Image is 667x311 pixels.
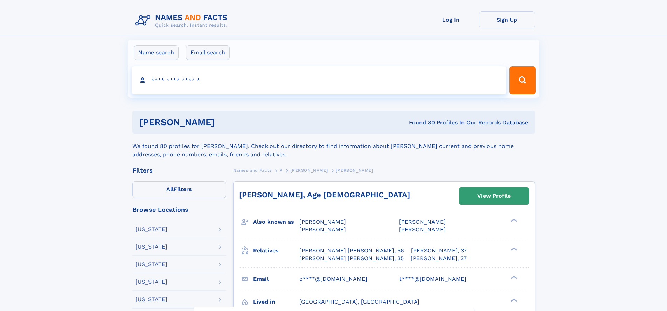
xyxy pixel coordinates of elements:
div: Browse Locations [132,207,226,213]
h3: Email [253,273,299,285]
span: [PERSON_NAME] [336,168,373,173]
h1: [PERSON_NAME] [139,118,312,127]
input: search input [132,66,507,94]
div: ❯ [509,298,517,302]
span: [PERSON_NAME] [290,168,328,173]
div: Filters [132,167,226,174]
div: [US_STATE] [136,227,167,232]
div: [US_STATE] [136,262,167,267]
div: [US_STATE] [136,297,167,302]
a: Sign Up [479,11,535,28]
div: Found 80 Profiles In Our Records Database [312,119,528,127]
div: We found 80 profiles for [PERSON_NAME]. Check out our directory to find information about [PERSON... [132,134,535,159]
img: Logo Names and Facts [132,11,233,30]
a: View Profile [459,188,529,204]
span: P [279,168,283,173]
span: [PERSON_NAME] [299,218,346,225]
a: [PERSON_NAME] [290,166,328,175]
a: [PERSON_NAME] [PERSON_NAME], 35 [299,255,404,262]
div: ❯ [509,275,517,279]
a: [PERSON_NAME] [PERSON_NAME], 56 [299,247,404,255]
h3: Lived in [253,296,299,308]
div: ❯ [509,246,517,251]
div: View Profile [477,188,511,204]
span: [PERSON_NAME] [299,226,346,233]
h3: Also known as [253,216,299,228]
button: Search Button [509,66,535,94]
div: [US_STATE] [136,244,167,250]
div: ❯ [509,218,517,223]
span: [PERSON_NAME] [399,218,446,225]
a: [PERSON_NAME], 27 [411,255,467,262]
div: [US_STATE] [136,279,167,285]
a: P [279,166,283,175]
a: Log In [423,11,479,28]
span: [GEOGRAPHIC_DATA], [GEOGRAPHIC_DATA] [299,298,419,305]
a: [PERSON_NAME], 37 [411,247,467,255]
label: Filters [132,181,226,198]
label: Name search [134,45,179,60]
label: Email search [186,45,230,60]
a: Names and Facts [233,166,272,175]
h3: Relatives [253,245,299,257]
a: [PERSON_NAME], Age [DEMOGRAPHIC_DATA] [239,190,410,199]
span: [PERSON_NAME] [399,226,446,233]
span: All [166,186,174,192]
